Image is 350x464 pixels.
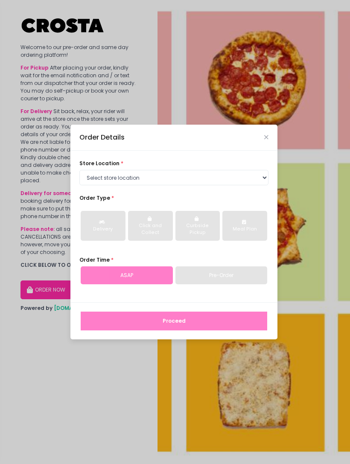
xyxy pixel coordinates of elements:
[264,135,268,140] button: Close
[128,211,173,241] button: Click and Collect
[79,256,110,263] span: Order Time
[79,160,120,167] span: store location
[81,312,267,330] button: Proceed
[79,194,110,201] span: Order Type
[175,211,220,241] button: Curbside Pickup
[86,226,120,233] div: Delivery
[79,132,125,143] div: Order Details
[222,211,267,241] button: Meal Plan
[134,222,167,236] div: Click and Collect
[181,222,215,236] div: Curbside Pickup
[228,226,262,233] div: Meal Plan
[81,211,125,241] button: Delivery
